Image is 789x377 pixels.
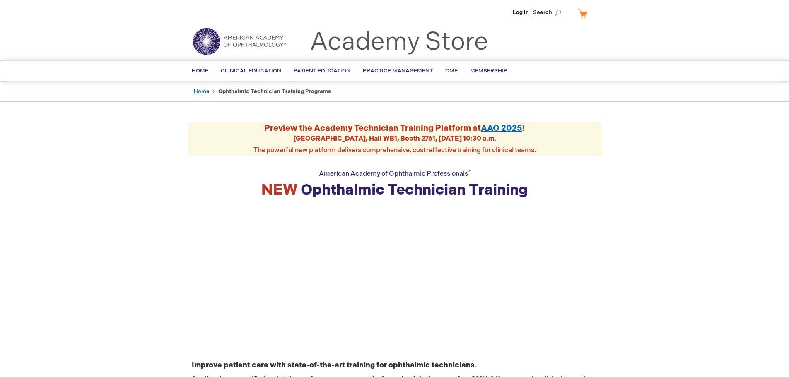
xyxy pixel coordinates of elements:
a: AAO 2025 [481,123,522,133]
span: American Academy of Ophthalmic Professionals [319,170,471,178]
strong: [GEOGRAPHIC_DATA], Hall WB1, Booth 2761, [DATE] 10:30 a.m. [293,135,496,143]
span: Patient Education [294,67,350,74]
strong: Ophthalmic Technician Training Programs [218,88,331,95]
span: Practice Management [363,67,433,74]
span: Membership [470,67,507,74]
a: Academy Store [310,27,488,57]
span: The powerful new platform delivers comprehensive, cost-effective training for clinical teams. [253,135,536,154]
span: Search [533,4,565,21]
a: Log In [513,9,529,16]
span: Clinical Education [221,67,281,74]
a: Home [194,88,209,95]
strong: Ophthalmic Technician Training [261,181,528,199]
span: CME [445,67,458,74]
span: NEW [261,181,297,199]
strong: Preview the Academy Technician Training Platform at ! [264,123,525,133]
sup: ® [468,169,471,175]
span: Home [192,67,208,74]
strong: Improve patient care with state-of-the-art training for ophthalmic technicians. [192,361,477,370]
